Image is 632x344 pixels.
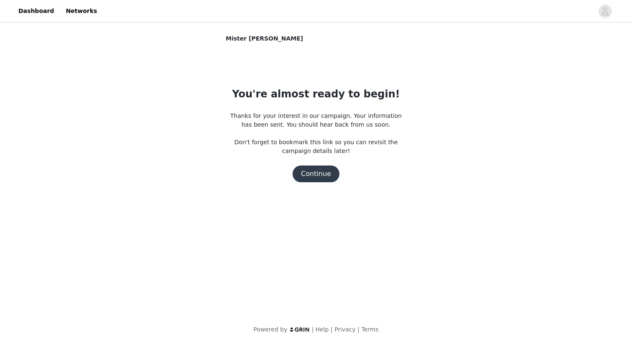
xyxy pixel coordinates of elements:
p: Thanks for your interest in our campaign. Your information has been sent. You should hear back fr... [226,112,406,155]
span: | [312,326,314,333]
h1: You're almost ready to begin! [232,87,400,102]
a: Privacy [334,326,356,333]
a: Networks [61,2,102,20]
span: | [357,326,359,333]
span: Powered by [253,326,287,333]
span: | [331,326,333,333]
button: Continue [293,166,339,182]
a: Help [316,326,329,333]
img: logo [289,327,310,332]
a: Terms [361,326,378,333]
a: Dashboard [13,2,59,20]
div: avatar [601,5,609,18]
span: Mister [PERSON_NAME] [226,34,303,43]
